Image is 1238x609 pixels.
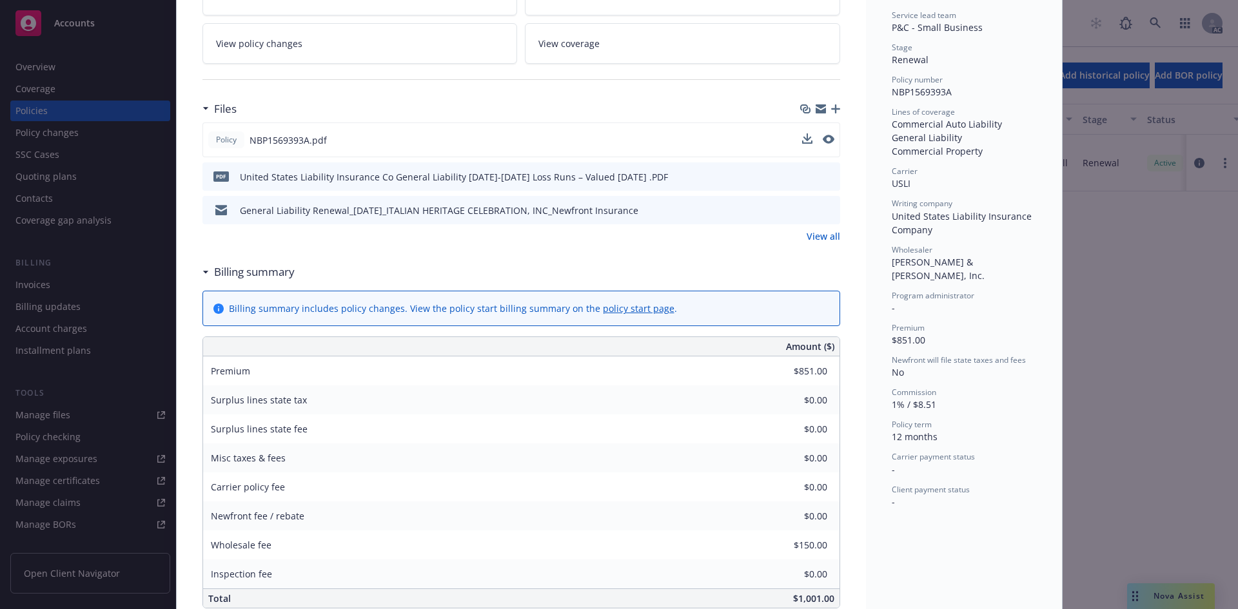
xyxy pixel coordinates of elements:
[802,133,812,147] button: download file
[807,229,840,243] a: View all
[892,177,910,189] span: USLI
[751,536,835,555] input: 0.00
[803,170,813,184] button: download file
[802,133,812,144] button: download file
[892,166,918,177] span: Carrier
[603,302,674,314] a: policy start page
[892,430,938,443] span: 12 months
[211,452,286,464] span: Misc taxes & fees
[240,204,638,217] div: General Liability Renewal_[DATE]_ITALIAN HERITAGE CELEBRATION, INC_Newfront Insurance
[892,322,925,333] span: Premium
[525,23,840,64] a: View coverage
[892,244,932,255] span: Wholesaler
[211,365,250,377] span: Premium
[892,53,928,66] span: Renewal
[892,496,895,508] span: -
[892,198,952,209] span: Writing company
[892,74,943,85] span: Policy number
[751,478,835,497] input: 0.00
[892,256,985,282] span: [PERSON_NAME] & [PERSON_NAME], Inc.
[823,170,835,184] button: preview file
[892,302,895,314] span: -
[213,134,239,146] span: Policy
[892,10,956,21] span: Service lead team
[214,264,295,280] h3: Billing summary
[892,117,1036,131] div: Commercial Auto Liability
[211,510,304,522] span: Newfront fee / rebate
[538,37,600,50] span: View coverage
[823,204,835,217] button: preview file
[892,144,1036,158] div: Commercial Property
[211,568,272,580] span: Inspection fee
[211,539,271,551] span: Wholesale fee
[892,354,1026,365] span: Newfront will file state taxes and fees
[211,423,308,435] span: Surplus lines state fee
[250,133,327,147] span: NBP1569393A.pdf
[751,362,835,381] input: 0.00
[803,204,813,217] button: download file
[214,101,237,117] h3: Files
[202,264,295,280] div: Billing summary
[892,484,970,495] span: Client payment status
[892,366,904,378] span: No
[751,420,835,439] input: 0.00
[211,394,307,406] span: Surplus lines state tax
[823,133,834,147] button: preview file
[213,171,229,181] span: PDF
[892,334,925,346] span: $851.00
[751,507,835,526] input: 0.00
[892,210,1034,236] span: United States Liability Insurance Company
[892,398,936,411] span: 1% / $8.51
[211,481,285,493] span: Carrier policy fee
[892,451,975,462] span: Carrier payment status
[751,391,835,410] input: 0.00
[216,37,302,50] span: View policy changes
[751,449,835,468] input: 0.00
[229,302,677,315] div: Billing summary includes policy changes. View the policy start billing summary on the .
[892,86,952,98] span: NBP1569393A
[786,340,834,353] span: Amount ($)
[823,135,834,144] button: preview file
[892,42,912,53] span: Stage
[892,290,974,301] span: Program administrator
[892,21,983,34] span: P&C - Small Business
[892,463,895,476] span: -
[892,419,932,430] span: Policy term
[892,387,936,398] span: Commission
[892,106,955,117] span: Lines of coverage
[892,131,1036,144] div: General Liability
[202,101,237,117] div: Files
[202,23,518,64] a: View policy changes
[751,565,835,584] input: 0.00
[208,592,231,604] span: Total
[793,592,834,604] span: $1,001.00
[240,170,668,184] div: United States Liability Insurance Co General Liability [DATE]-[DATE] Loss Runs – Valued [DATE] .PDF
